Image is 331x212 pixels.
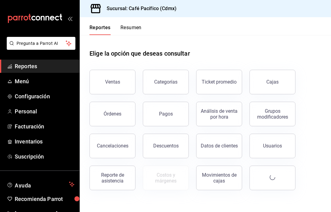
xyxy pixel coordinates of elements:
[201,143,238,149] div: Datos de clientes
[200,172,238,184] div: Movimientos de cajas
[89,166,135,190] button: Reporte de asistencia
[154,79,177,85] div: Categorías
[67,16,72,21] button: open_drawer_menu
[89,102,135,126] button: Órdenes
[7,37,75,50] button: Pregunta a Parrot AI
[263,143,282,149] div: Usuarios
[253,108,291,120] div: Grupos modificadores
[15,107,74,116] span: Personal
[196,166,242,190] button: Movimientos de cajas
[143,70,189,94] button: Categorías
[89,70,135,94] button: Ventas
[147,172,185,184] div: Costos y márgenes
[93,172,131,184] div: Reporte de asistencia
[89,49,190,58] h1: Elige la opción que deseas consultar
[15,92,74,100] span: Configuración
[104,111,121,117] div: Órdenes
[196,70,242,94] button: Ticket promedio
[196,102,242,126] button: Análisis de venta por hora
[153,143,179,149] div: Descuentos
[17,40,66,47] span: Pregunta a Parrot AI
[202,79,237,85] div: Ticket promedio
[120,25,142,35] button: Resumen
[266,78,279,86] div: Cajas
[196,134,242,158] button: Datos de clientes
[105,79,120,85] div: Ventas
[249,134,295,158] button: Usuarios
[4,45,75,51] a: Pregunta a Parrot AI
[143,102,189,126] button: Pagos
[89,25,142,35] div: navigation tabs
[15,122,74,131] span: Facturación
[89,25,111,35] button: Reportes
[15,195,74,203] span: Recomienda Parrot
[89,134,135,158] button: Cancelaciones
[97,143,128,149] div: Cancelaciones
[15,77,74,85] span: Menú
[102,5,177,12] h3: Sucursal: Café Pacífico (Cdmx)
[15,62,74,70] span: Reportes
[159,111,173,117] div: Pagos
[249,102,295,126] button: Grupos modificadores
[15,152,74,161] span: Suscripción
[143,134,189,158] button: Descuentos
[15,137,74,146] span: Inventarios
[143,166,189,190] button: Contrata inventarios para ver este reporte
[249,70,295,94] a: Cajas
[200,108,238,120] div: Análisis de venta por hora
[15,181,67,188] span: Ayuda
